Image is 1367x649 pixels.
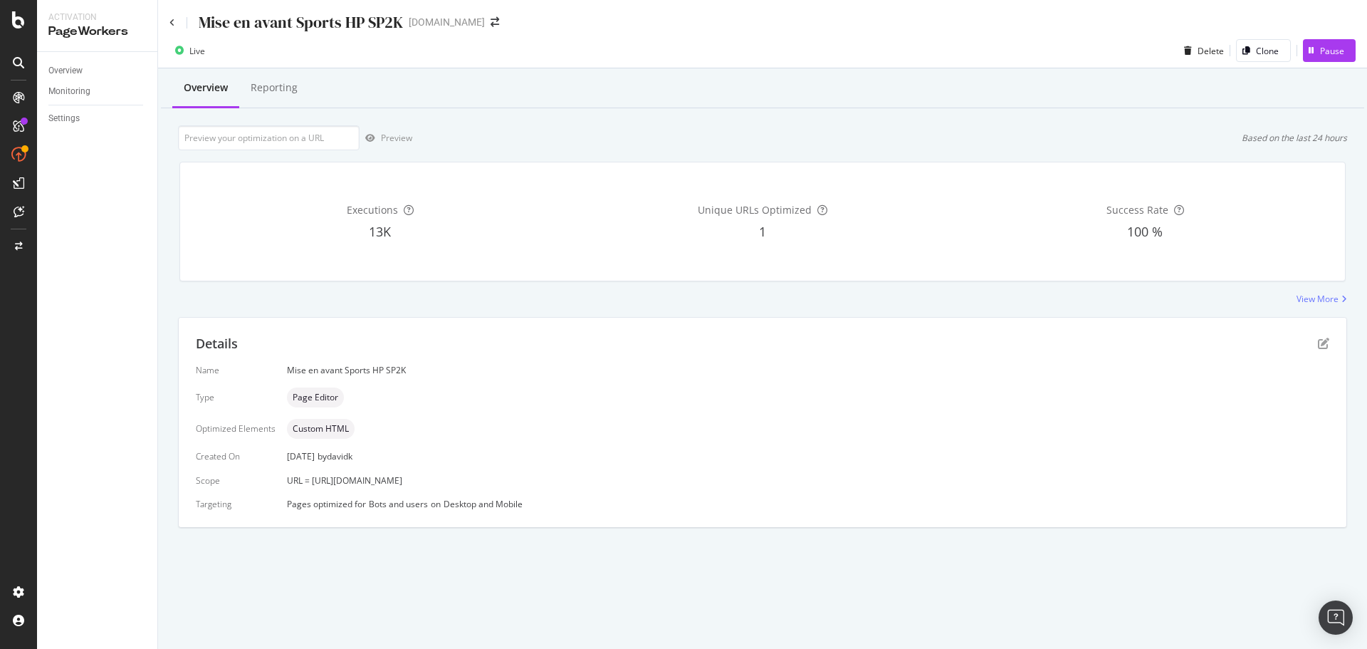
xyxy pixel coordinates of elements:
span: Success Rate [1106,203,1168,217]
div: neutral label [287,388,344,407]
div: PageWorkers [48,24,146,40]
div: by davidk [318,450,352,462]
div: [DATE] [287,450,1329,462]
div: Created On [196,450,276,462]
div: Based on the last 24 hours [1242,132,1347,144]
button: Delete [1178,39,1224,62]
a: Settings [48,111,147,126]
a: Overview [48,63,147,78]
span: 1 [759,223,766,240]
div: Overview [48,63,83,78]
div: Delete [1198,45,1224,57]
div: Monitoring [48,84,90,99]
div: Name [196,364,276,376]
div: Activation [48,11,146,24]
span: URL = [URL][DOMAIN_NAME] [287,474,402,487]
button: Pause [1303,39,1356,62]
div: Desktop and Mobile [444,498,523,510]
div: Live [189,45,205,57]
div: Pause [1320,45,1344,57]
div: [DOMAIN_NAME] [409,15,485,29]
div: Mise en avant Sports HP SP2K [199,11,403,33]
div: arrow-right-arrow-left [491,17,499,27]
span: Executions [347,203,398,217]
div: Optimized Elements [196,422,276,435]
div: Overview [184,81,228,95]
div: Scope [196,474,276,487]
div: View More [1297,293,1339,305]
input: Preview your optimization on a URL [178,125,360,150]
div: Bots and users [369,498,428,510]
div: Open Intercom Messenger [1319,601,1353,635]
div: Mise en avant Sports HP SP2K [287,364,1329,376]
div: Settings [48,111,80,126]
a: Monitoring [48,84,147,99]
div: Targeting [196,498,276,510]
button: Clone [1236,39,1291,62]
span: Custom HTML [293,425,349,433]
div: Pages optimized for on [287,498,1329,510]
a: Click to go back [169,19,175,27]
div: neutral label [287,419,355,439]
div: Details [196,335,238,353]
a: View More [1297,293,1347,305]
div: Preview [381,132,412,144]
span: 100 % [1127,223,1163,240]
div: Type [196,391,276,403]
button: Preview [360,127,412,150]
span: Page Editor [293,393,338,402]
span: 13K [369,223,391,240]
div: Reporting [251,81,298,95]
span: Unique URLs Optimized [698,203,812,217]
div: Clone [1256,45,1279,57]
div: pen-to-square [1318,338,1329,349]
